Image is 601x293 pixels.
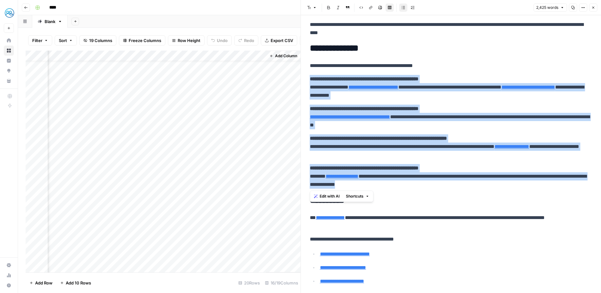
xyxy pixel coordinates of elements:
[244,37,254,44] span: Redo
[129,37,161,44] span: Freeze Columns
[262,278,301,288] div: 16/19 Columns
[343,192,372,200] button: Shortcuts
[234,35,258,46] button: Redo
[35,280,52,286] span: Add Row
[4,56,14,66] a: Insights
[4,7,15,19] img: MyHealthTeam Logo
[207,35,232,46] button: Undo
[66,280,91,286] span: Add 10 Rows
[275,53,297,59] span: Add Column
[178,37,200,44] span: Row Height
[26,278,56,288] button: Add Row
[4,35,14,46] a: Home
[59,37,67,44] span: Sort
[4,260,14,270] a: Settings
[320,193,340,199] span: Edit with AI
[28,35,52,46] button: Filter
[346,193,364,199] span: Shortcuts
[4,280,14,290] button: Help + Support
[4,5,14,21] button: Workspace: MyHealthTeam
[536,5,558,10] span: 2,425 words
[533,3,567,12] button: 2,425 words
[4,66,14,76] a: Opportunities
[119,35,165,46] button: Freeze Columns
[261,35,297,46] button: Export CSV
[56,278,95,288] button: Add 10 Rows
[311,192,342,200] button: Edit with AI
[168,35,205,46] button: Row Height
[4,76,14,86] a: Your Data
[55,35,77,46] button: Sort
[32,15,68,28] a: Blank
[217,37,228,44] span: Undo
[4,270,14,280] a: Usage
[45,18,55,25] div: Blank
[89,37,112,44] span: 19 Columns
[236,278,262,288] div: 20 Rows
[32,37,42,44] span: Filter
[271,37,293,44] span: Export CSV
[4,46,14,56] a: Browse
[267,52,300,60] button: Add Column
[79,35,116,46] button: 19 Columns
